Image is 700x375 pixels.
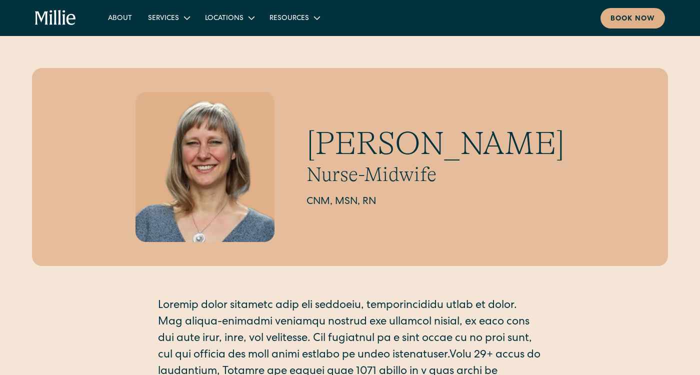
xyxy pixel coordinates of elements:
[140,9,197,26] div: Services
[610,14,655,24] div: Book now
[269,13,309,24] div: Resources
[205,13,243,24] div: Locations
[35,10,76,26] a: home
[100,9,140,26] a: About
[197,9,261,26] div: Locations
[306,124,564,163] h1: [PERSON_NAME]
[306,194,564,209] h2: CNM, MSN, RN
[600,8,665,28] a: Book now
[148,13,179,24] div: Services
[261,9,327,26] div: Resources
[306,162,564,186] h2: Nurse-Midwife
